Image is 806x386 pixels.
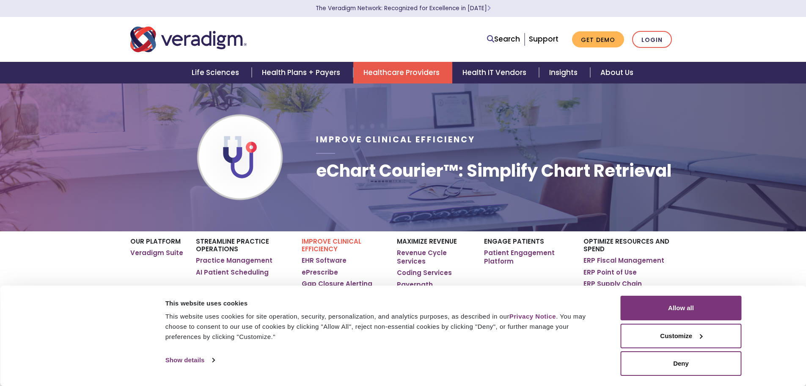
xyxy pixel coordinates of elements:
[316,4,491,12] a: The Veradigm Network: Recognized for Excellence in [DATE]Learn More
[583,268,637,277] a: ERP Point of Use
[487,4,491,12] span: Learn More
[632,31,672,48] a: Login
[165,298,602,308] div: This website uses cookies
[621,296,742,320] button: Allow all
[316,161,671,181] h1: eChart Courier™: Simplify Chart Retrieval
[572,31,624,48] a: Get Demo
[397,269,452,277] a: Coding Services
[130,25,247,53] img: Veradigm logo
[182,62,252,83] a: Life Sciences
[353,62,452,83] a: Healthcare Providers
[165,311,602,342] div: This website uses cookies for site operation, security, personalization, and analytics purposes, ...
[302,268,338,277] a: ePrescribe
[583,280,642,288] a: ERP Supply Chain
[165,354,215,367] a: Show details
[621,351,742,376] button: Deny
[452,62,539,83] a: Health IT Vendors
[397,280,471,297] a: Payerpath Clearinghouse
[484,249,571,265] a: Patient Engagement Platform
[302,256,347,265] a: EHR Software
[583,256,664,265] a: ERP Fiscal Management
[316,134,475,145] span: Improve Clinical Efficiency
[590,62,644,83] a: About Us
[509,313,556,320] a: Privacy Notice
[397,249,471,265] a: Revenue Cycle Services
[196,256,272,265] a: Practice Management
[487,33,520,45] a: Search
[621,324,742,348] button: Customize
[130,249,183,257] a: Veradigm Suite
[529,34,558,44] a: Support
[539,62,590,83] a: Insights
[196,268,269,277] a: AI Patient Scheduling
[252,62,353,83] a: Health Plans + Payers
[302,280,372,288] a: Gap Closure Alerting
